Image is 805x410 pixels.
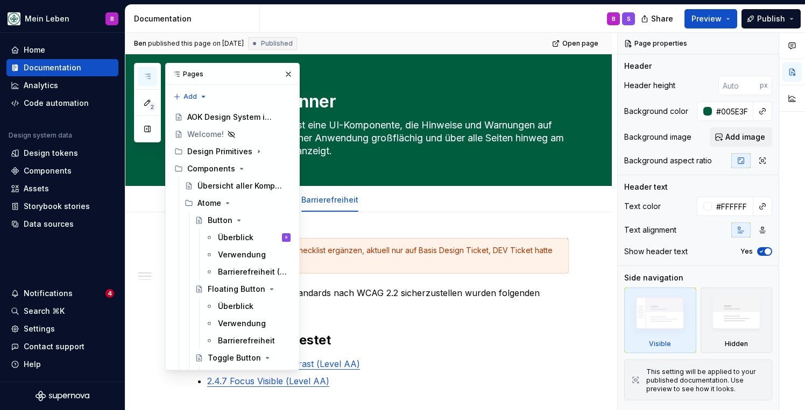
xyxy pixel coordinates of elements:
a: Settings [6,320,118,337]
div: Header [624,61,652,71]
a: Verwendung [201,246,295,263]
div: This setting will be applied to your published documentation. Use preview to see how it looks. [646,368,765,393]
span: 2 [147,103,156,111]
div: Side navigation [624,272,683,283]
div: S [627,15,631,23]
div: Components [24,166,72,176]
div: Verwendung [218,318,266,329]
input: Auto [712,197,753,216]
div: Mein Leben [25,13,69,24]
a: Floating Button [190,280,295,298]
div: @BEN bitte noch DEV Checklist ergänzen, aktuell nur auf Basis Design Ticket, DEV Ticket hatte keine [214,245,562,267]
input: Auto [718,76,760,95]
a: AOK Design System in Arbeit [170,109,295,126]
span: 4 [105,289,114,298]
button: Add image [710,127,772,147]
div: Design Primitives [187,146,252,157]
div: Verwendung [218,249,266,260]
div: Background image [624,132,691,142]
textarea: Das Site-Wide Banner ist eine UI-Komponente, die Hinweise und Warnungen auf einer Website oder in... [192,117,567,160]
svg: Supernova Logo [36,391,89,401]
a: Überblick [201,298,295,315]
div: Notifications [24,288,73,299]
div: Show header text [624,246,688,257]
p: Um die Barrierefreiheitsstandards nach WCAG 2.2 sicherzustellen wurden folgenden Kriterien überpr... [194,286,569,312]
div: Components [187,163,235,174]
a: Storybook stories [6,198,118,215]
div: Header height [624,80,675,91]
div: Design system data [9,131,72,140]
div: AOK Design System in Arbeit [187,112,276,123]
a: Toggle Button [190,349,295,366]
div: Text color [624,201,661,212]
div: Barrierefreiheit [297,188,363,211]
div: Atome [180,195,295,212]
span: Add [183,92,197,101]
a: Open page [549,36,603,51]
div: Pages [166,63,299,85]
div: Data sources [24,219,74,229]
div: Übersicht aller Komponenten [197,181,286,191]
a: Barrierefreiheit (WIP) [201,263,295,280]
a: Barrierefreiheit [201,332,295,349]
input: Auto [712,102,753,121]
a: Data sources [6,215,118,233]
a: Code automation [6,95,118,112]
button: Contact support [6,338,118,355]
button: Publish [742,9,801,28]
a: Überblick [201,366,295,384]
button: Notifications4 [6,285,118,302]
div: Hidden [701,287,773,353]
div: Background aspect ratio [624,155,712,166]
div: Code automation [24,98,89,109]
button: Help [6,356,118,373]
div: Floating Button [208,284,265,294]
a: 2.4.7 Focus Visible (Level AA) [207,376,329,386]
label: Yes [740,247,753,256]
span: Preview [691,13,722,24]
span: Add image [725,132,765,142]
div: published this page on [DATE] [148,39,244,48]
a: ÜberblickS [201,229,295,246]
button: Search ⌘K [6,303,118,320]
div: Visible [624,287,696,353]
a: Barrierefreiheit [301,195,358,204]
div: Components [170,160,295,177]
div: Welcome! [187,129,224,140]
div: Hidden [725,340,748,348]
div: Button [208,215,232,226]
div: Text alignment [624,225,676,235]
div: Header text [624,182,668,192]
div: Background color [624,106,688,117]
div: Barrierefreiheit [218,335,275,346]
div: Documentation [134,13,255,24]
a: Components [6,162,118,179]
a: Verwendung [201,315,295,332]
div: Analytics [24,80,58,91]
a: Design tokens [6,145,118,162]
div: Help [24,359,41,370]
div: Documentation [24,62,81,73]
span: Ben [134,39,146,48]
span: Publish [757,13,785,24]
img: df5db9ef-aba0-4771-bf51-9763b7497661.png [8,12,20,25]
button: Add [170,89,210,104]
div: Visible [649,340,671,348]
a: Documentation [6,59,118,76]
div: Überblick [218,232,253,243]
div: Search ⌘K [24,306,65,317]
div: Contact support [24,341,84,352]
div: Settings [24,323,55,334]
a: Analytics [6,77,118,94]
div: Home [24,45,45,55]
div: B [612,15,616,23]
div: S [285,232,288,243]
div: Toggle Button [208,353,261,363]
div: Überblick [218,370,253,380]
button: Mein LebenB [2,7,123,30]
a: Übersicht aller Komponenten [180,177,295,195]
textarea: Site Wide Banner [192,89,567,114]
a: Assets [6,180,118,197]
a: Home [6,41,118,59]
